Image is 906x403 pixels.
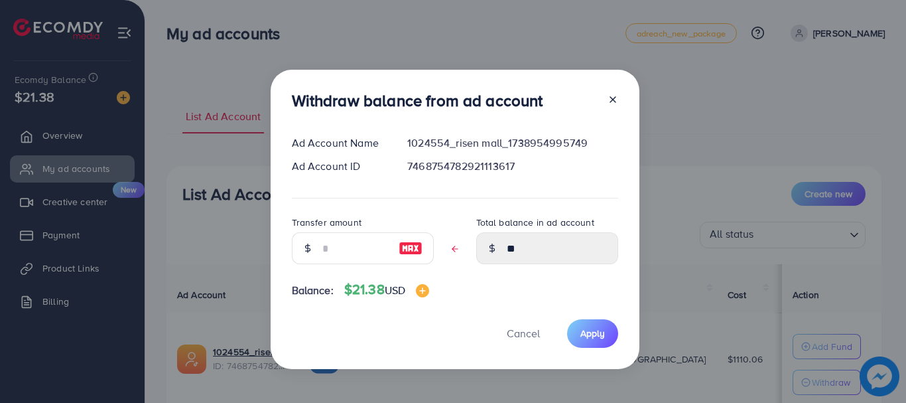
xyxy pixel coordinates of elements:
div: 1024554_risen mall_1738954995749 [397,135,628,151]
h4: $21.38 [344,282,429,298]
span: Apply [580,327,605,340]
button: Cancel [490,319,556,348]
button: Apply [567,319,618,348]
span: Cancel [507,326,540,341]
h5: Request add funds success! [747,24,891,41]
label: Total balance in ad account [476,216,594,229]
span: USD [385,283,405,297]
img: image [399,240,422,256]
label: Transfer amount [292,216,361,229]
div: Ad Account Name [281,135,397,151]
div: Ad Account ID [281,159,397,174]
div: 7468754782921113617 [397,159,628,174]
img: image [416,284,429,297]
span: Balance: [292,283,334,298]
h3: Withdraw balance from ad account [292,91,543,110]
